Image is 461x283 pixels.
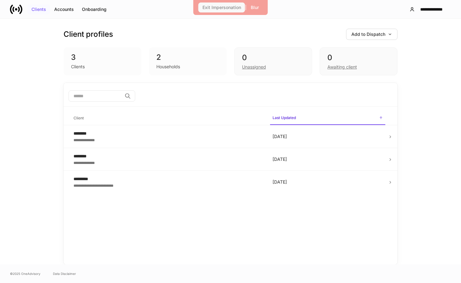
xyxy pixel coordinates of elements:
h3: Client profiles [64,29,113,39]
div: Blur [251,5,259,10]
div: 0 [242,53,304,63]
h6: Client [74,115,84,121]
span: Last Updated [270,112,385,125]
button: Exit Impersonation [198,2,245,12]
div: 0 [327,53,390,63]
p: [DATE] [273,133,383,140]
div: 3 [71,52,134,62]
div: Clients [31,7,46,12]
button: Blur [247,2,263,12]
div: Onboarding [82,7,107,12]
p: [DATE] [273,156,383,162]
span: © 2025 OneAdvisory [10,271,40,276]
div: Awaiting client [327,64,357,70]
a: Data Disclaimer [53,271,76,276]
button: Add to Dispatch [346,29,397,40]
div: Households [156,64,180,70]
p: [DATE] [273,179,383,185]
div: 0Awaiting client [320,47,397,75]
button: Clients [27,4,50,14]
div: Clients [71,64,85,70]
button: Onboarding [78,4,111,14]
div: Accounts [54,7,74,12]
span: Client [71,112,265,125]
div: Exit Impersonation [202,5,241,10]
div: Unassigned [242,64,266,70]
button: Accounts [50,4,78,14]
div: 2 [156,52,219,62]
h6: Last Updated [273,115,296,121]
div: Add to Dispatch [351,32,392,36]
div: 0Unassigned [234,47,312,75]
